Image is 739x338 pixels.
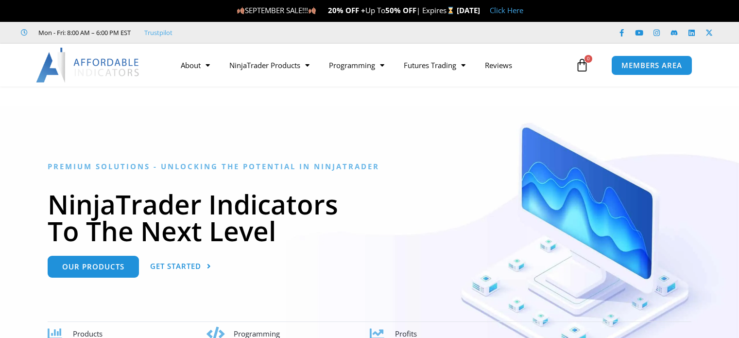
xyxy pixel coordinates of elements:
[48,256,139,278] a: Our Products
[319,54,394,76] a: Programming
[457,5,480,15] strong: [DATE]
[309,7,316,14] img: 🍂
[328,5,365,15] strong: 20% OFF +
[561,51,603,79] a: 0
[394,54,475,76] a: Futures Trading
[621,62,682,69] span: MEMBERS AREA
[48,191,691,244] h1: NinjaTrader Indicators To The Next Level
[150,263,201,270] span: Get Started
[447,7,454,14] img: ⌛
[475,54,522,76] a: Reviews
[584,55,592,63] span: 0
[36,48,140,83] img: LogoAI | Affordable Indicators – NinjaTrader
[237,5,457,15] span: SEPTEMBER SALE!!! Up To | Expires
[171,54,573,76] nav: Menu
[150,256,211,278] a: Get Started
[48,162,691,171] h6: Premium Solutions - Unlocking the Potential in NinjaTrader
[385,5,416,15] strong: 50% OFF
[62,263,124,270] span: Our Products
[36,27,131,38] span: Mon - Fri: 8:00 AM – 6:00 PM EST
[171,54,220,76] a: About
[220,54,319,76] a: NinjaTrader Products
[490,5,523,15] a: Click Here
[237,7,244,14] img: 🍂
[611,55,692,75] a: MEMBERS AREA
[144,27,172,38] a: Trustpilot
